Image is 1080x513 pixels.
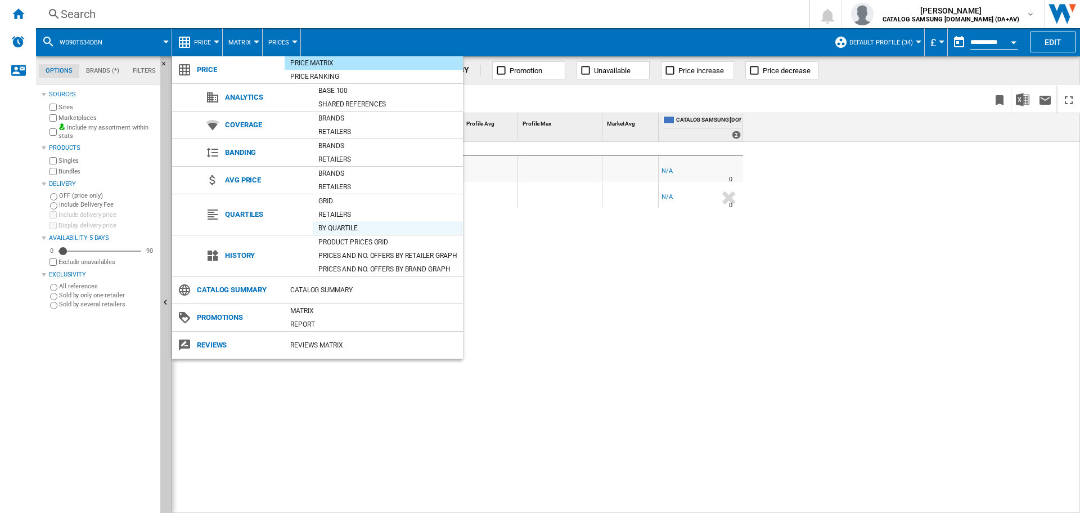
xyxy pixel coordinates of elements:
span: Catalog Summary [191,282,285,298]
div: Shared references [313,99,463,110]
div: Price Matrix [285,57,463,69]
span: Quartiles [219,207,313,222]
span: History [219,248,313,264]
span: Avg price [219,172,313,188]
span: Coverage [219,117,313,133]
div: Retailers [313,126,463,137]
div: Price Ranking [285,71,463,82]
span: Analytics [219,90,313,105]
span: Reviews [191,337,285,353]
div: Catalog Summary [285,284,463,296]
span: Price [191,62,285,78]
div: Base 100 [313,85,463,96]
div: Product prices grid [313,237,463,248]
div: Prices and No. offers by brand graph [313,264,463,275]
div: Retailers [313,154,463,165]
div: Brands [313,140,463,151]
div: By quartile [313,222,463,234]
div: Report [285,319,463,330]
div: Retailers [313,209,463,220]
div: REVIEWS Matrix [285,340,463,351]
span: Promotions [191,310,285,325]
span: Banding [219,145,313,160]
div: Grid [313,195,463,207]
div: Matrix [285,305,463,316]
div: Brands [313,113,463,124]
div: Brands [313,168,463,179]
div: Prices and No. offers by retailer graph [313,250,463,261]
div: Retailers [313,181,463,193]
